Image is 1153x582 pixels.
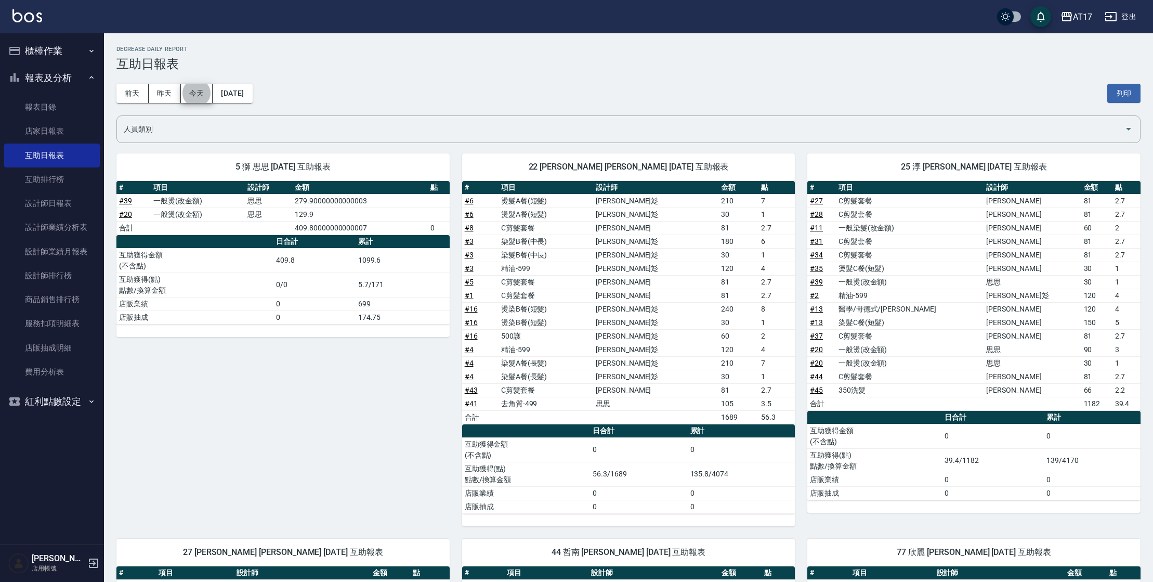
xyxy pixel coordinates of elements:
td: 思思 [984,356,1081,370]
td: 0 [942,473,1044,486]
a: 設計師業績分析表 [4,215,100,239]
td: 0 [1044,424,1141,448]
td: 1 [758,370,795,383]
th: 金額 [1081,181,1112,195]
a: #3 [465,237,474,245]
th: 金額 [719,566,762,580]
td: 2.7 [1112,208,1141,221]
a: #3 [465,251,474,259]
td: 5.7/171 [356,273,450,297]
th: 點 [410,566,450,580]
td: 0 [942,486,1044,500]
th: # [116,181,151,195]
a: #20 [810,345,823,354]
td: 互助獲得金額 (不含點) [807,424,942,448]
a: 設計師排行榜 [4,264,100,288]
td: 燙染B餐(短髮) [499,302,593,316]
th: 設計師 [984,181,1081,195]
td: [PERSON_NAME]彣 [593,370,718,383]
td: 81 [718,221,758,235]
a: 互助排行榜 [4,167,100,191]
td: [PERSON_NAME] [984,248,1081,262]
table: a dense table [462,424,795,514]
a: #4 [465,345,474,354]
a: 商品銷售排行榜 [4,288,100,312]
a: #39 [119,197,132,205]
td: 4 [758,262,795,275]
th: 設計師 [245,181,292,195]
td: [PERSON_NAME]彣 [593,316,718,329]
a: #37 [810,332,823,340]
table: a dense table [116,181,450,235]
td: 1182 [1081,397,1112,410]
td: C剪髮套餐 [836,208,984,221]
td: [PERSON_NAME] [984,370,1081,383]
td: 30 [1081,275,1112,289]
th: # [462,181,499,195]
td: 7 [758,356,795,370]
button: 前天 [116,84,149,103]
td: 2.2 [1112,383,1141,397]
td: C剪髮套餐 [499,383,593,397]
span: 22 [PERSON_NAME] [PERSON_NAME] [DATE] 互助報表 [475,162,783,172]
td: 105 [718,397,758,410]
th: 累計 [688,424,795,438]
span: 44 哲南 [PERSON_NAME] [DATE] 互助報表 [475,547,783,558]
td: 1 [758,316,795,329]
a: 設計師日報表 [4,191,100,215]
td: 81 [718,275,758,289]
a: 服務扣項明細表 [4,312,100,335]
td: 7 [758,194,795,208]
a: 報表目錄 [4,95,100,119]
table: a dense table [807,181,1141,411]
td: 合計 [462,410,499,424]
div: AT17 [1073,10,1092,23]
td: [PERSON_NAME]彣 [984,289,1081,302]
a: #45 [810,386,823,394]
td: 4 [1112,289,1141,302]
td: 30 [718,248,758,262]
td: 150 [1081,316,1112,329]
td: 56.3 [758,410,795,424]
td: 500護 [499,329,593,343]
td: [PERSON_NAME] [984,194,1081,208]
button: 昨天 [149,84,181,103]
td: 120 [718,343,758,356]
td: 一般燙(改金額) [836,275,984,289]
td: C剪髮套餐 [836,248,984,262]
td: [PERSON_NAME] [593,221,718,235]
th: # [462,566,505,580]
td: 2.7 [1112,248,1141,262]
button: 櫃檯作業 [4,37,100,64]
td: [PERSON_NAME] [984,329,1081,343]
td: 0 [590,437,687,462]
td: [PERSON_NAME]彣 [593,356,718,370]
td: 81 [1081,248,1112,262]
td: 120 [1081,289,1112,302]
td: 409.80000000000007 [292,221,428,235]
td: [PERSON_NAME]彣 [593,235,718,248]
span: 25 淳 [PERSON_NAME] [DATE] 互助報表 [820,162,1128,172]
img: Person [8,553,29,574]
th: 日合計 [273,235,355,249]
th: 項目 [499,181,593,195]
table: a dense table [462,181,795,424]
a: #13 [810,305,823,313]
th: 設計師 [934,566,1065,580]
td: 1 [758,248,795,262]
td: [PERSON_NAME] [984,302,1081,316]
td: [PERSON_NAME]彣 [593,208,718,221]
td: 180 [718,235,758,248]
td: 店販業績 [807,473,942,486]
td: 2.7 [1112,235,1141,248]
td: 店販抽成 [807,486,942,500]
th: 項目 [850,566,934,580]
td: C剪髮套餐 [836,329,984,343]
td: [PERSON_NAME] [593,275,718,289]
td: 精油-599 [499,262,593,275]
a: #11 [810,224,823,232]
td: 1099.6 [356,248,450,273]
th: 金額 [718,181,758,195]
td: 燙髮C餐(短髮) [836,262,984,275]
td: 1 [1112,275,1141,289]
